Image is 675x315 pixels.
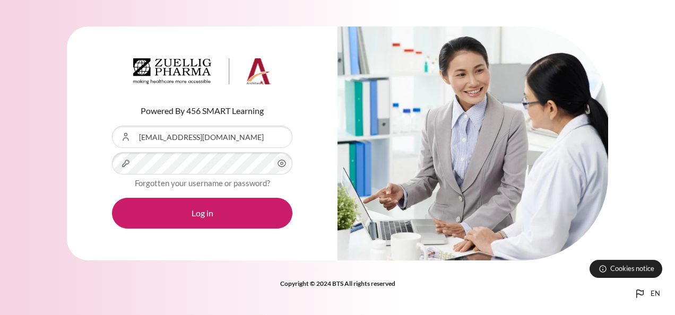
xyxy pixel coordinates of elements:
a: Architeck [133,58,271,89]
button: Languages [629,283,664,304]
button: Log in [112,198,292,229]
button: Cookies notice [590,260,662,278]
img: Architeck [133,58,271,85]
input: Username or Email Address [112,126,292,148]
a: Forgotten your username or password? [135,178,270,188]
p: Powered By 456 SMART Learning [112,104,292,117]
span: en [651,288,660,299]
span: Cookies notice [610,264,654,274]
strong: Copyright © 2024 BTS All rights reserved [280,279,395,287]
